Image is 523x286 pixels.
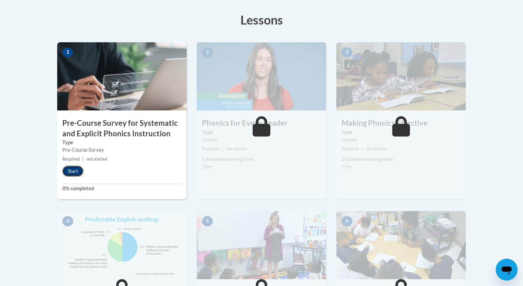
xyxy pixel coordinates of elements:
img: Course Image [197,211,326,279]
span: 6 [342,216,352,226]
label: Type [62,139,181,146]
label: Type [342,129,461,136]
span: Required [342,146,359,151]
span: not started [366,146,386,151]
span: Required [62,156,80,162]
h3: Pre-Course Survey for Systematic and Explicit Phonics Instruction [57,118,187,139]
h3: Making Phonics Effective [336,118,466,129]
span: 3 [342,47,352,58]
div: Estimated learning time: [202,155,321,163]
img: Course Image [57,211,187,279]
span: 5 [202,216,213,226]
span: 2 [202,47,213,58]
span: 1 [62,47,73,58]
h3: Phonics for Every Reader [197,118,326,129]
label: Type [202,129,321,136]
h3: Lessons [57,11,466,28]
span: | [82,156,84,162]
span: 4 [62,216,73,226]
img: Course Image [197,42,326,110]
img: Course Image [336,211,466,279]
img: Course Image [57,42,187,110]
span: | [362,146,363,151]
span: | [222,146,223,151]
label: 0% completed [62,185,181,192]
span: not started [86,156,107,162]
span: not started [226,146,247,151]
div: Estimated learning time: [342,155,461,163]
iframe: Button to launch messaging window [496,259,518,281]
div: Lesson [202,136,321,144]
span: 20m [202,164,212,169]
div: Pre-Course Survey [62,146,181,154]
img: Course Image [336,42,466,110]
span: Required [202,146,219,151]
span: 25m [342,164,352,169]
div: Lesson [342,136,461,144]
button: Start [62,166,83,177]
